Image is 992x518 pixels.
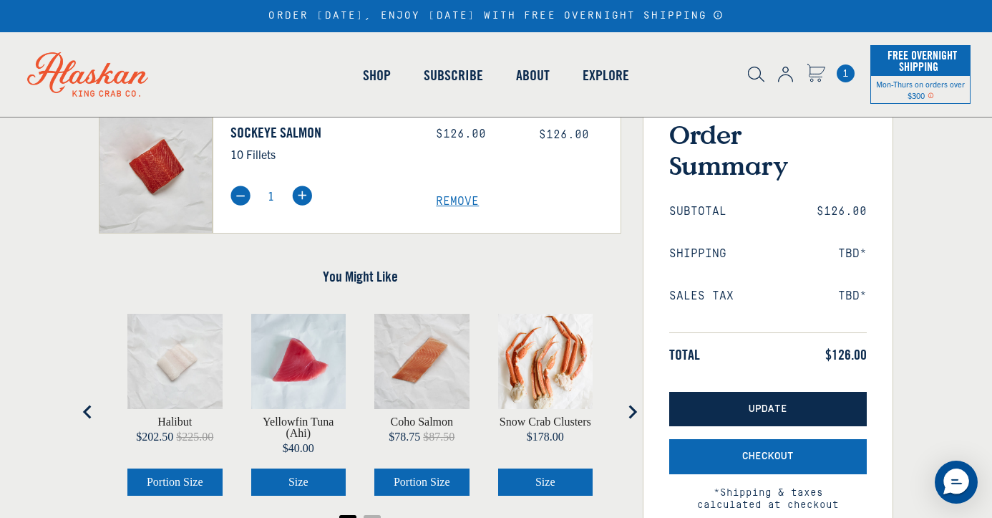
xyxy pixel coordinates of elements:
img: search [748,67,764,82]
a: View Snow Crab Clusters [500,416,591,428]
a: Subscribe [407,34,500,116]
h4: You Might Like [99,268,621,285]
span: Subtotal [669,205,726,219]
div: ORDER [DATE], ENJOY [DATE] WITH FREE OVERNIGHT SHIPPING [268,10,723,22]
button: Checkout [669,439,867,474]
button: Next slide [618,398,646,426]
a: Cart [837,64,855,82]
span: *Shipping & taxes calculated at checkout [669,474,867,512]
button: Select Coho Salmon portion size [374,469,470,496]
div: $126.00 [436,128,517,141]
img: plus [292,186,312,206]
a: Cart [807,64,825,85]
a: View Coho Salmon [390,416,453,428]
span: $126.00 [817,205,867,219]
div: Messenger Dummy Widget [935,461,978,504]
img: Coho Salmon [374,314,470,409]
button: Go to last slide [74,398,102,426]
span: 1 [837,64,855,82]
span: Checkout [742,451,794,463]
span: Sales Tax [669,289,734,303]
p: 10 Fillets [230,145,415,163]
span: $202.50 [136,431,173,443]
span: $78.75 [389,431,420,443]
span: $87.50 [423,431,454,443]
span: Size [288,476,308,488]
span: $40.00 [283,442,314,454]
span: Mon-Thurs on orders over $300 [876,79,965,100]
button: Select Halibut portion size [127,469,223,496]
a: Shop [346,34,407,116]
span: Shipping [669,247,726,261]
img: Halibut [127,314,223,409]
span: $126.00 [825,346,867,363]
a: Announcement Bar Modal [713,10,724,20]
span: Free Overnight Shipping [884,44,957,77]
button: Select Yellowfin Tuna (Ahi) size [251,469,346,496]
a: View Yellowfin Tuna (Ahi) [251,416,346,439]
span: Portion Size [394,476,450,488]
a: View Halibut [157,416,192,428]
span: $225.00 [176,431,213,443]
div: product [484,299,608,510]
span: Update [749,403,787,416]
button: Update [669,392,867,427]
div: product [237,299,361,510]
button: Select Snow Crab Clusters size [498,469,593,496]
div: product [113,299,237,510]
span: Portion Size [147,476,203,488]
a: About [500,34,566,116]
a: Sockeye Salmon [230,124,415,141]
span: Size [535,476,555,488]
span: $126.00 [539,128,589,141]
img: Yellowfin Tuna (Ahi) [251,314,346,409]
h3: Order Summary [669,119,867,181]
span: Shipping Notice Icon [928,90,934,100]
img: Sockeye Salmon - 10 Fillets [99,100,212,233]
img: Alaskan King Crab Co. logo [7,32,168,117]
img: account [778,67,793,82]
img: minus [230,186,251,206]
a: Remove [436,195,621,208]
span: Total [669,346,700,363]
div: product [360,299,484,510]
span: $178.00 [527,431,564,443]
img: Snow Crab Clusters [498,314,593,409]
a: Explore [566,34,646,116]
